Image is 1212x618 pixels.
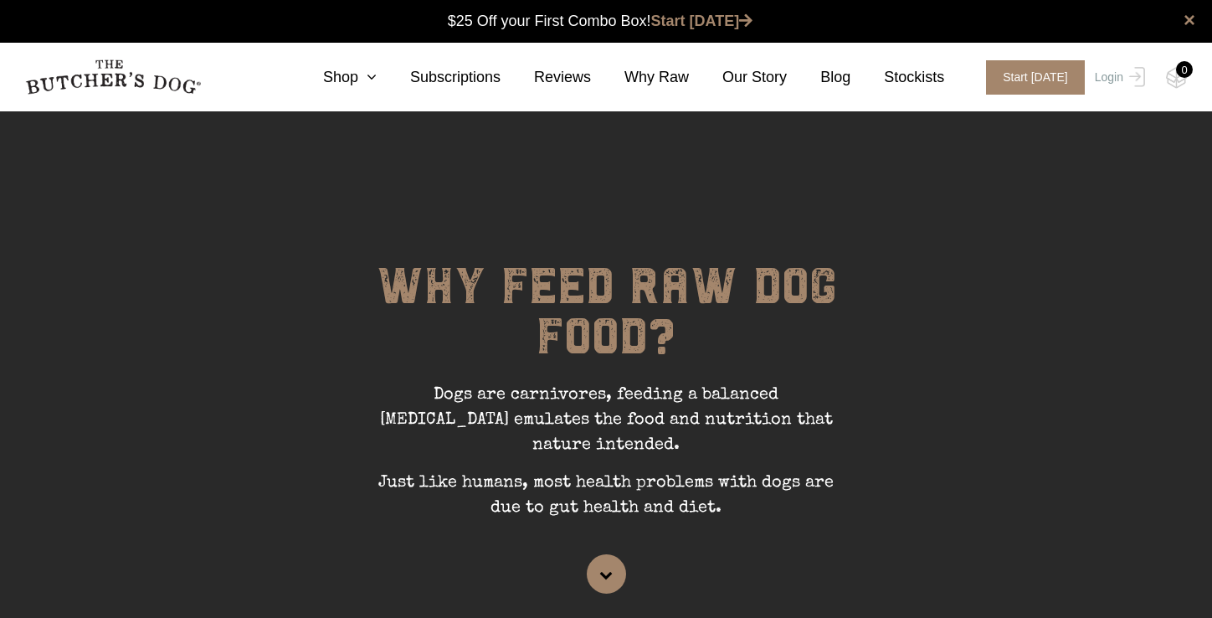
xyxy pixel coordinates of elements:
[355,383,857,471] p: Dogs are carnivores, feeding a balanced [MEDICAL_DATA] emulates the food and nutrition that natur...
[969,60,1091,95] a: Start [DATE]
[1184,10,1195,30] a: close
[290,66,377,89] a: Shop
[1166,67,1187,89] img: TBD_Cart-Empty.png
[850,66,944,89] a: Stockists
[787,66,850,89] a: Blog
[355,471,857,533] p: Just like humans, most health problems with dogs are due to gut health and diet.
[986,60,1085,95] span: Start [DATE]
[355,261,857,383] h1: WHY FEED RAW DOG FOOD?
[1091,60,1145,95] a: Login
[501,66,591,89] a: Reviews
[689,66,787,89] a: Our Story
[377,66,501,89] a: Subscriptions
[1176,61,1193,78] div: 0
[591,66,689,89] a: Why Raw
[651,13,753,29] a: Start [DATE]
